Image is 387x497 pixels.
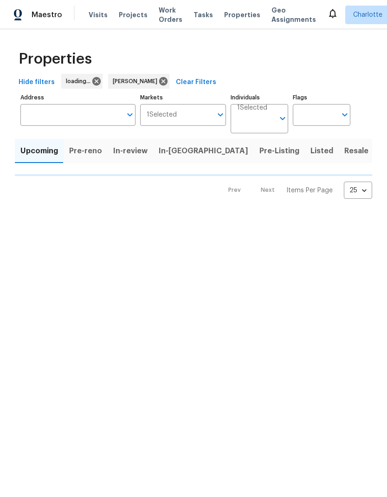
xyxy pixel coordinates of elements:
[286,186,333,195] p: Items Per Page
[66,77,94,86] span: loading...
[214,108,227,121] button: Open
[20,144,58,157] span: Upcoming
[193,12,213,18] span: Tasks
[224,10,260,20] span: Properties
[293,95,350,100] label: Flags
[276,112,289,125] button: Open
[15,74,58,91] button: Hide filters
[61,74,103,89] div: loading...
[259,144,299,157] span: Pre-Listing
[237,104,267,112] span: 1 Selected
[119,10,148,20] span: Projects
[219,182,372,199] nav: Pagination Navigation
[19,77,55,88] span: Hide filters
[159,6,182,24] span: Work Orders
[69,144,102,157] span: Pre-reno
[344,144,368,157] span: Resale
[113,144,148,157] span: In-review
[353,10,382,20] span: Charlotte
[89,10,108,20] span: Visits
[113,77,161,86] span: [PERSON_NAME]
[32,10,62,20] span: Maestro
[172,74,220,91] button: Clear Filters
[19,54,92,64] span: Properties
[108,74,169,89] div: [PERSON_NAME]
[176,77,216,88] span: Clear Filters
[231,95,288,100] label: Individuals
[123,108,136,121] button: Open
[140,95,226,100] label: Markets
[344,178,372,203] div: 25
[271,6,316,24] span: Geo Assignments
[20,95,135,100] label: Address
[310,144,333,157] span: Listed
[338,108,351,121] button: Open
[159,144,248,157] span: In-[GEOGRAPHIC_DATA]
[147,111,177,119] span: 1 Selected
